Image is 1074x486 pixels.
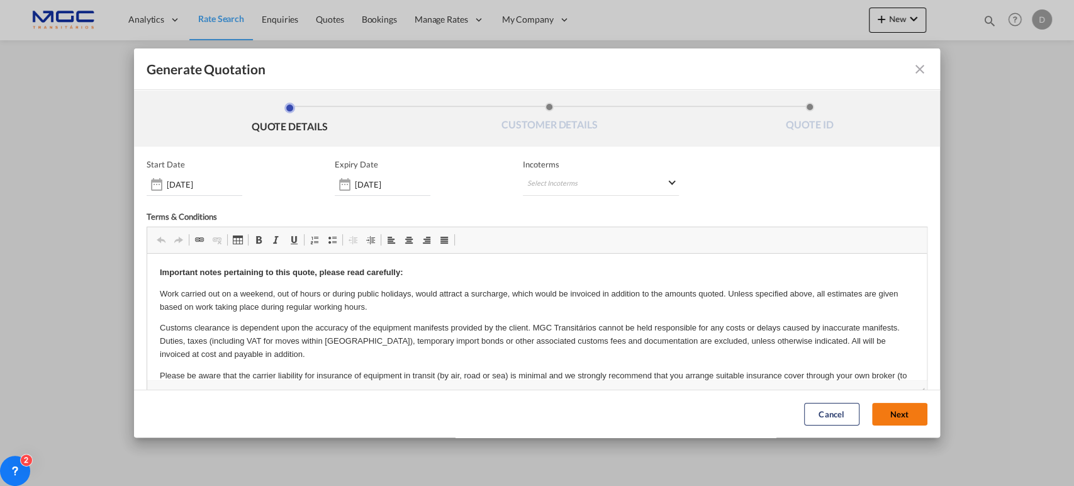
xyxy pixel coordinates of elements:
[362,232,379,248] a: Aumentar avanço
[147,61,265,77] span: Generate Quotation
[191,232,208,248] a: Hiperligação (Ctrl+K)
[344,232,362,248] a: Diminuir avanço
[152,232,170,248] a: Anular (Ctrl+Z)
[167,179,242,189] input: Start date
[680,103,939,137] li: QUOTE ID
[804,403,859,426] button: Cancel
[523,159,679,169] span: Incoterms
[147,159,185,169] p: Start Date
[170,232,187,248] a: Refazer (Ctrl+Y)
[285,232,303,248] a: Sublinhado (Ctrl+U)
[383,232,400,248] a: Alinhar à esquerda
[134,48,939,438] md-dialog: Generate QuotationQUOTE ...
[435,232,453,248] a: Justificado
[400,232,418,248] a: Centrado
[208,232,226,248] a: Eliminar hiperligação
[267,232,285,248] a: Itálico (Ctrl+I)
[523,173,679,196] md-select: Select Incoterms
[918,388,924,394] span: Redimensionar
[159,103,419,137] li: QUOTE DETAILS
[872,403,927,426] button: Next
[13,68,766,107] p: Customs clearance is dependent upon the accuracy of the equipment manifests provided by the clien...
[147,212,537,227] div: Terms & Conditions
[306,232,323,248] a: Numeração
[229,232,247,248] a: Tabela
[323,232,341,248] a: Marcas
[418,232,435,248] a: Alinhar à direita
[335,159,378,169] p: Expiry Date
[250,232,267,248] a: Negrito (Ctrl+B)
[13,116,766,142] p: Please be aware that the carrier liability for insurance of equipment in transit (by air, road or...
[420,103,680,137] li: CUSTOMER DETAILS
[13,13,766,317] body: Editor de texto enriquecido, editor2
[13,14,255,23] strong: Important notes pertaining to this quote, please read carefully:
[13,34,766,60] p: Work carried out on a weekend, out of hours or during public holidays, would attract a surcharge,...
[147,254,926,380] iframe: Editor de texto enriquecido, editor2
[355,179,430,189] input: Expiry date
[912,62,927,77] md-icon: icon-close fg-AAA8AD cursor m-0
